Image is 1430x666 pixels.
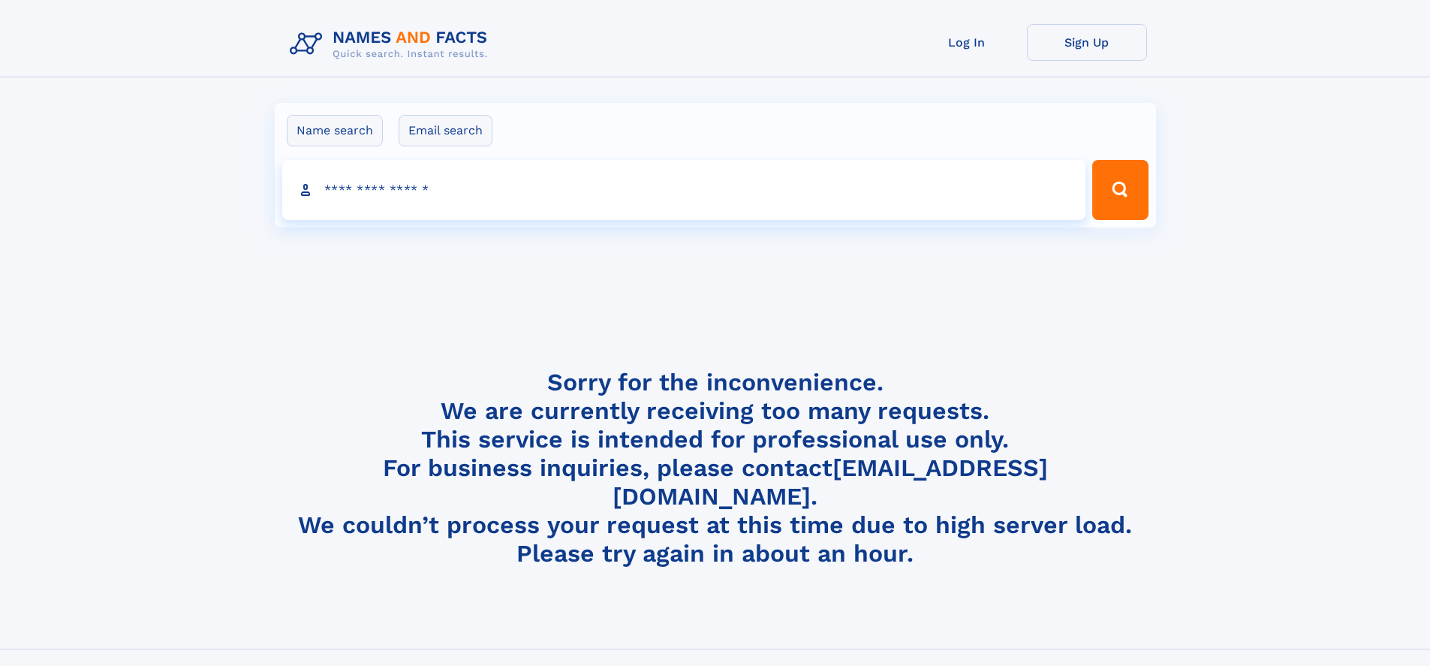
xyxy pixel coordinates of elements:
[284,24,500,65] img: Logo Names and Facts
[907,24,1027,61] a: Log In
[613,454,1048,511] a: [EMAIL_ADDRESS][DOMAIN_NAME]
[399,115,492,146] label: Email search
[284,368,1147,568] h4: Sorry for the inconvenience. We are currently receiving too many requests. This service is intend...
[287,115,383,146] label: Name search
[1092,160,1148,220] button: Search Button
[1027,24,1147,61] a: Sign Up
[282,160,1086,220] input: search input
